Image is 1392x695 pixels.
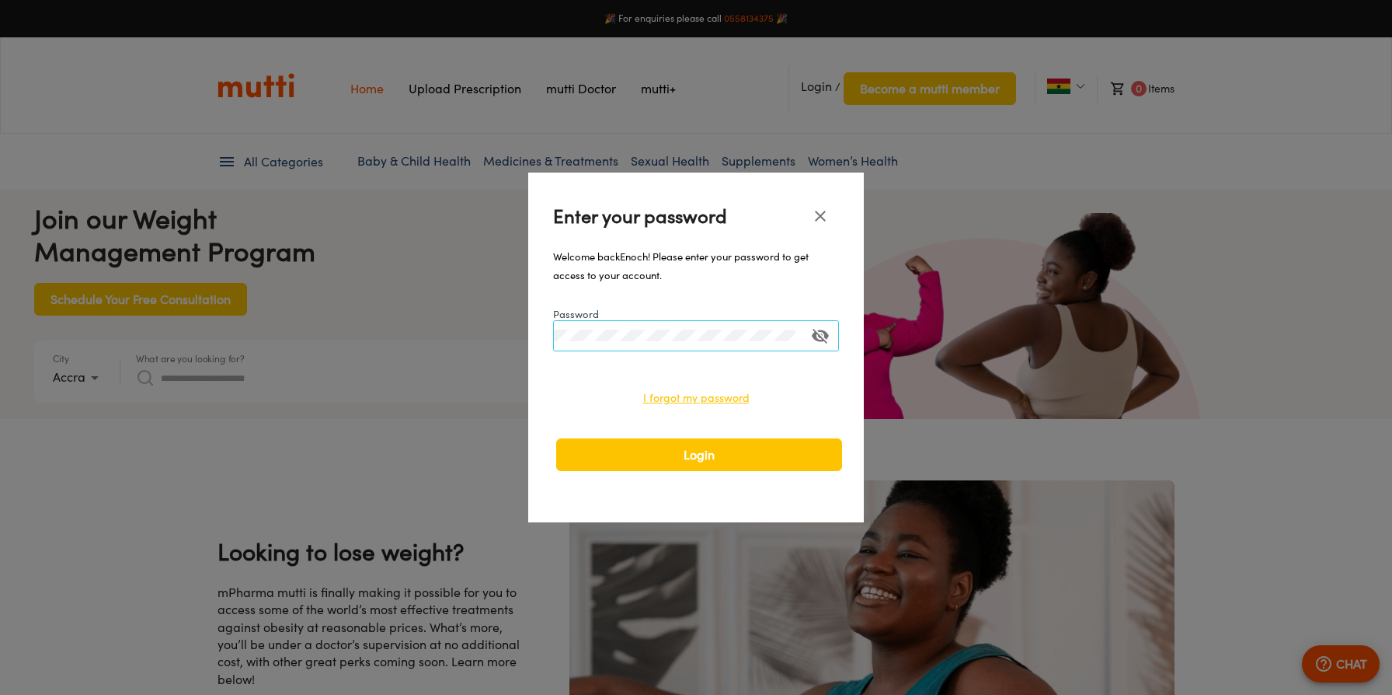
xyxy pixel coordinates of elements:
label: Password [553,306,599,322]
p: Enter your password [553,202,802,230]
button: toggle password visibility [802,317,839,354]
button: Login [556,438,842,471]
button: I forgot my password [643,389,750,408]
p: Welcome back Enoch ! Please enter your password to get access to your account. [553,247,839,285]
span: Login [572,444,826,466]
button: close [802,197,839,235]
